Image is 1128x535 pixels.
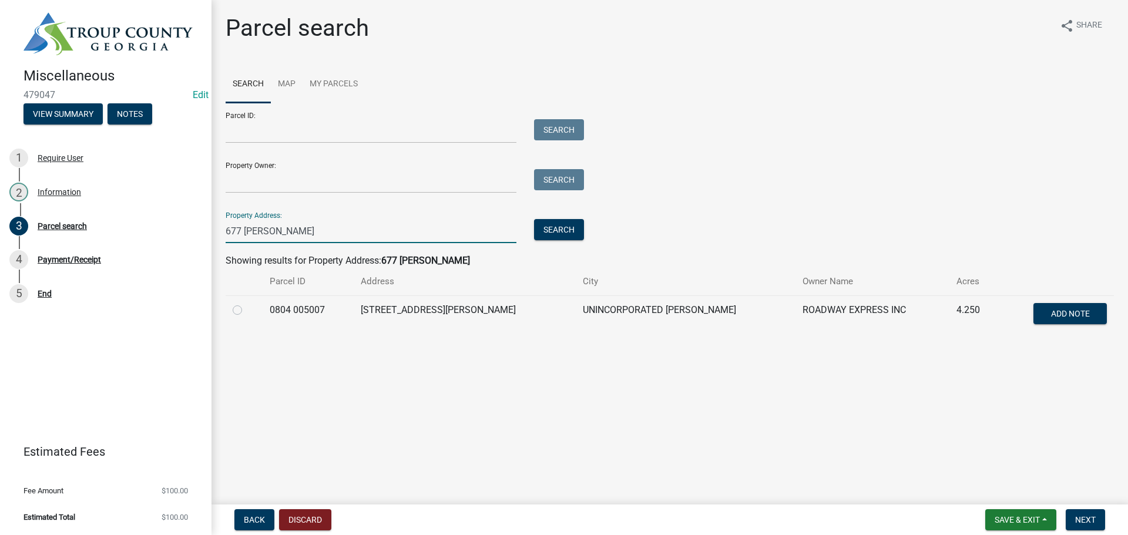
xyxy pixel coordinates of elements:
wm-modal-confirm: Summary [23,110,103,119]
button: Next [1066,509,1105,530]
img: Troup County, Georgia [23,12,193,55]
h4: Miscellaneous [23,68,202,85]
span: $100.00 [162,513,188,521]
button: Notes [108,103,152,125]
h1: Parcel search [226,14,369,42]
div: 4 [9,250,28,269]
wm-modal-confirm: Edit Application Number [193,89,209,100]
td: [STREET_ADDRESS][PERSON_NAME] [354,295,576,334]
button: Search [534,169,584,190]
span: Add Note [1051,308,1090,318]
div: Payment/Receipt [38,255,101,264]
span: $100.00 [162,487,188,494]
a: Search [226,66,271,103]
button: Save & Exit [985,509,1056,530]
div: Parcel search [38,222,87,230]
th: Address [354,268,576,295]
button: Search [534,119,584,140]
span: Save & Exit [995,515,1040,524]
span: Back [244,515,265,524]
div: Require User [38,154,83,162]
wm-modal-confirm: Notes [108,110,152,119]
a: Estimated Fees [9,440,193,463]
div: 3 [9,217,28,235]
i: share [1060,19,1074,33]
div: 2 [9,183,28,201]
button: Add Note [1033,303,1107,324]
div: Information [38,188,81,196]
th: Parcel ID [263,268,354,295]
div: End [38,290,52,298]
span: Fee Amount [23,487,63,494]
button: Back [234,509,274,530]
span: Next [1075,515,1096,524]
div: 5 [9,284,28,303]
a: My Parcels [303,66,365,103]
td: UNINCORPORATED [PERSON_NAME] [576,295,795,334]
span: Estimated Total [23,513,75,521]
div: Showing results for Property Address: [226,254,1114,268]
span: 479047 [23,89,188,100]
th: City [576,268,795,295]
button: Discard [279,509,331,530]
td: 4.250 [949,295,999,334]
a: Map [271,66,303,103]
th: Owner Name [795,268,950,295]
span: Share [1076,19,1102,33]
a: Edit [193,89,209,100]
strong: 677 [PERSON_NAME] [381,255,470,266]
div: 1 [9,149,28,167]
button: Search [534,219,584,240]
td: ROADWAY EXPRESS INC [795,295,950,334]
button: shareShare [1050,14,1112,37]
td: 0804 005007 [263,295,354,334]
th: Acres [949,268,999,295]
button: View Summary [23,103,103,125]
